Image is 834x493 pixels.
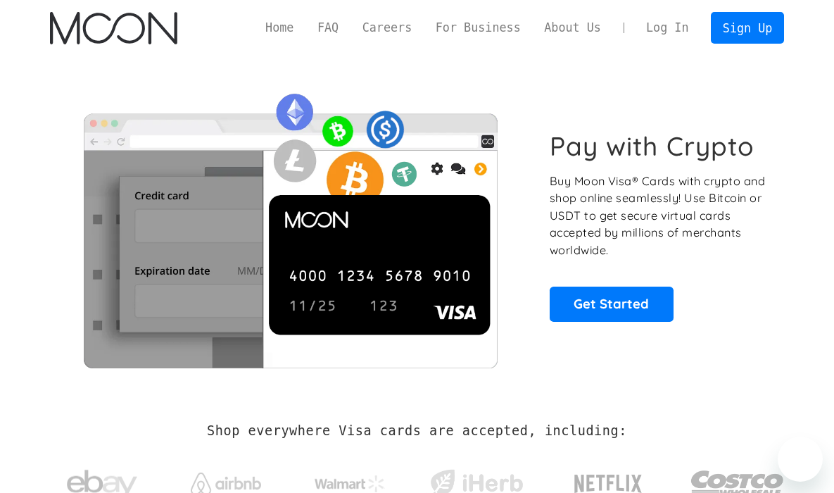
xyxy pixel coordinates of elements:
a: About Us [533,19,613,37]
h2: Shop everywhere Visa cards are accepted, including: [207,423,627,439]
a: Careers [350,19,424,37]
h1: Pay with Crypto [550,130,755,161]
a: FAQ [305,19,350,37]
iframe: Button to launch messaging window [778,437,823,482]
a: Log In [634,13,700,44]
a: For Business [424,19,533,37]
img: Moon Cards let you spend your crypto anywhere Visa is accepted. [50,84,530,369]
img: Moon Logo [50,12,177,44]
a: Home [253,19,305,37]
a: Get Started [550,287,674,322]
img: Walmart [315,475,385,492]
a: home [50,12,177,44]
p: Buy Moon Visa® Cards with crypto and shop online seamlessly! Use Bitcoin or USDT to get secure vi... [550,173,769,258]
a: Sign Up [711,12,784,44]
